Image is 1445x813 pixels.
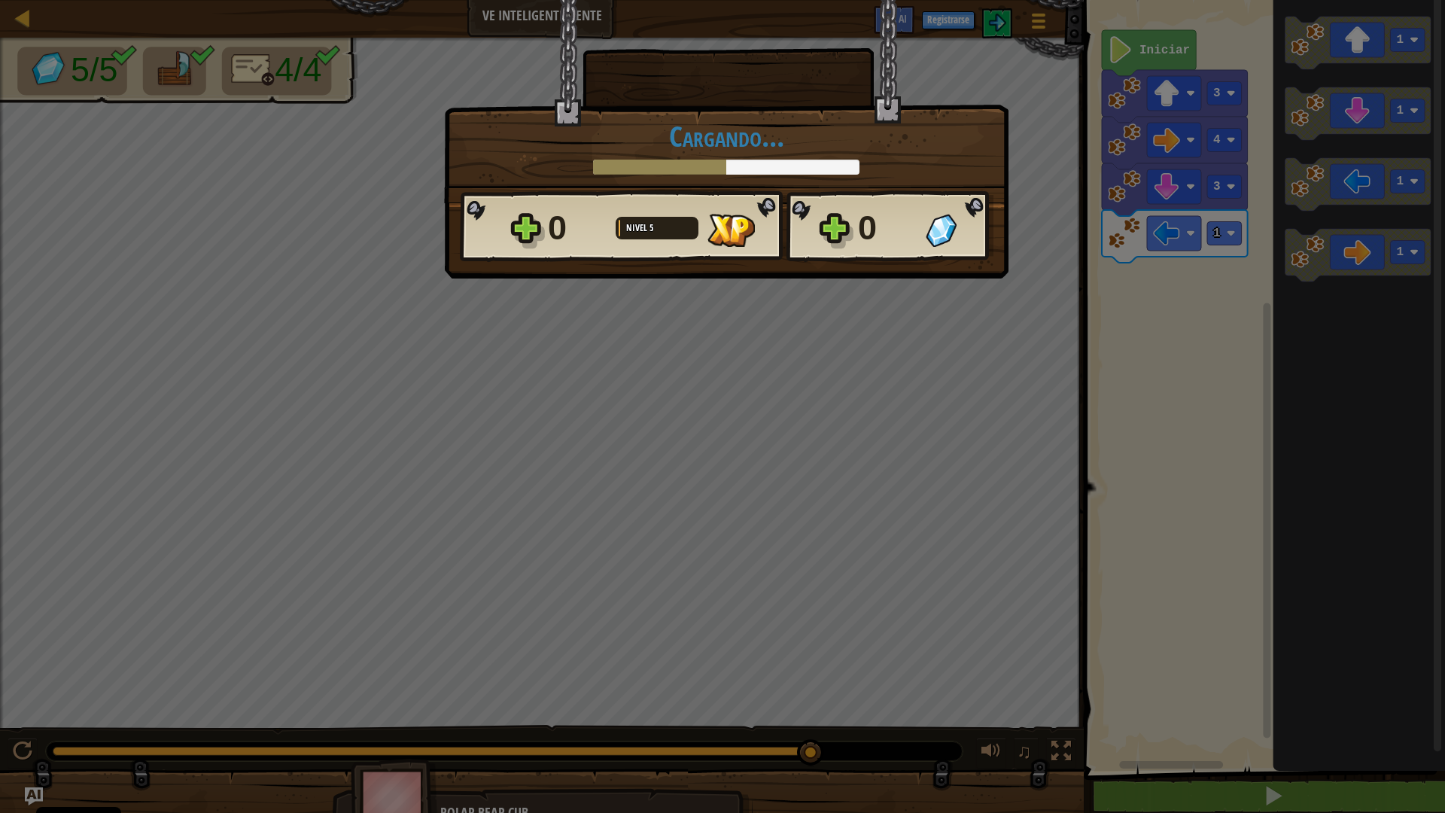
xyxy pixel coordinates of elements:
[858,204,917,252] div: 0
[548,204,607,252] div: 0
[626,221,649,234] span: Nivel
[460,120,993,152] h1: Cargando...
[707,214,755,247] img: XP Conseguida
[926,214,957,247] img: Gemas Conseguidas
[649,221,654,234] span: 5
